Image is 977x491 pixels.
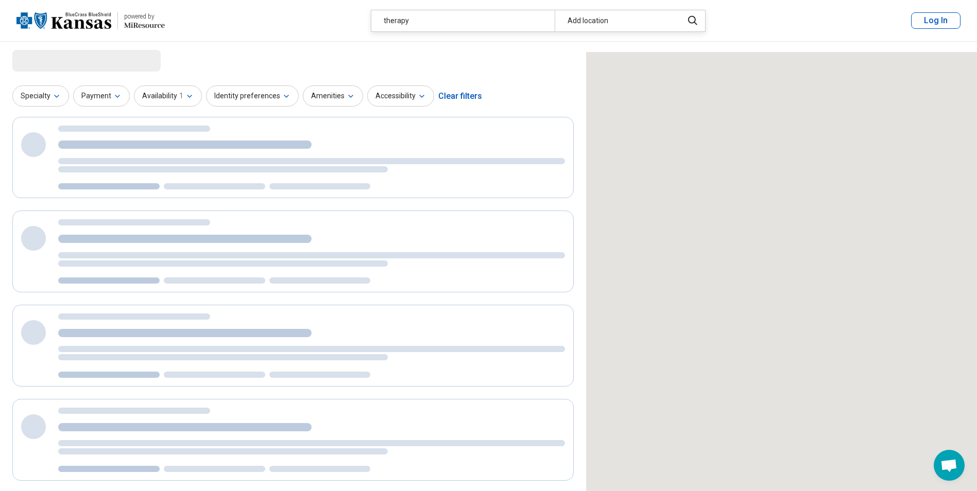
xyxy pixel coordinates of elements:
[179,91,183,101] span: 1
[438,84,482,109] div: Clear filters
[134,85,202,107] button: Availability1
[73,85,130,107] button: Payment
[12,50,99,71] span: Loading...
[16,8,165,33] a: Blue Cross Blue Shield Kansaspowered by
[555,10,677,31] div: Add location
[367,85,434,107] button: Accessibility
[12,85,69,107] button: Specialty
[206,85,299,107] button: Identity preferences
[934,450,965,481] div: Open chat
[16,8,111,33] img: Blue Cross Blue Shield Kansas
[371,10,555,31] div: therapy
[303,85,363,107] button: Amenities
[911,12,961,29] button: Log In
[124,12,165,21] div: powered by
